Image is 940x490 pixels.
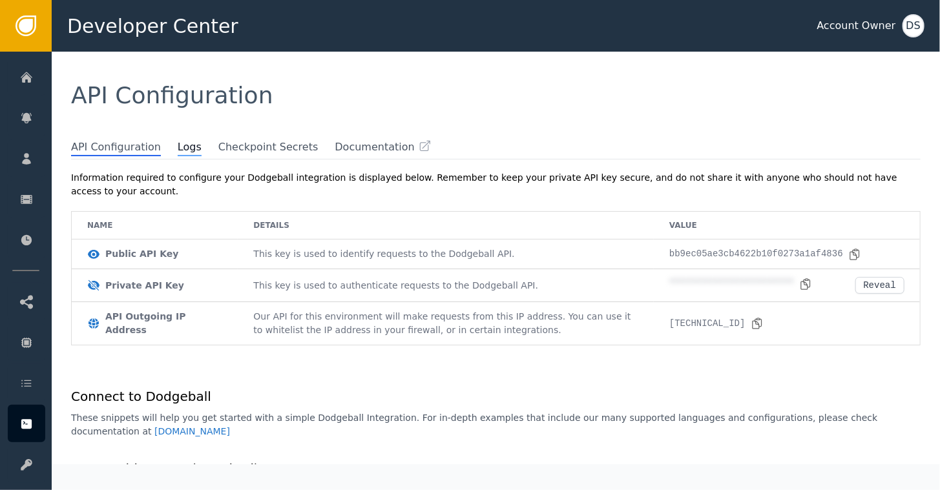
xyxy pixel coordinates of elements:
div: Account Owner [817,18,896,34]
h1: Server Side Setup (Required) [71,459,259,478]
div: bb9ec05ae3cb4622b10f0273a1af4836 [669,247,861,261]
div: Information required to configure your Dodgeball integration is displayed below. Remember to keep... [71,171,921,198]
span: Developer Center [67,12,238,41]
td: Details [238,212,654,240]
span: Logs [178,139,202,156]
span: Checkpoint Secrets [218,139,319,155]
a: Documentation [335,139,431,155]
div: Private API Key [105,279,184,292]
span: API Configuration [71,82,273,108]
div: Collapse Details [269,463,331,475]
div: Reveal [864,280,896,291]
p: These snippets will help you get started with a simple Dodgeball Integration. For in-depth exampl... [71,411,921,438]
div: Public API Key [105,247,178,261]
td: Name [72,212,238,240]
button: Reveal [855,277,904,294]
td: Our API for this environment will make requests from this IP address. You can use it to whitelist... [238,302,654,345]
td: Value [654,212,920,240]
td: This key is used to identify requests to the Dodgeball API. [238,240,654,269]
a: [DOMAIN_NAME] [154,426,230,436]
h1: Connect to Dodgeball [71,387,921,406]
td: This key is used to authenticate requests to the Dodgeball API. [238,269,654,302]
div: [TECHNICAL_ID] [669,317,764,331]
button: DS [903,14,924,37]
span: API Configuration [71,139,161,156]
div: API Outgoing IP Address [105,310,222,337]
span: Documentation [335,139,414,155]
